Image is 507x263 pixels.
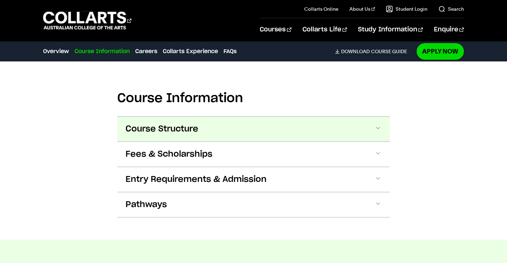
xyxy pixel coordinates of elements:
[117,192,390,217] button: Pathways
[43,11,131,30] div: Go to homepage
[117,167,390,192] button: Entry Requirements & Admission
[438,6,464,12] a: Search
[304,6,338,12] a: Collarts Online
[126,199,167,210] span: Pathways
[43,47,69,56] a: Overview
[349,6,375,12] a: About Us
[117,117,390,142] button: Course Structure
[223,47,237,56] a: FAQs
[126,174,267,185] span: Entry Requirements & Admission
[117,142,390,167] button: Fees & Scholarships
[302,18,347,41] a: Collarts Life
[417,43,464,59] a: Apply Now
[117,91,390,106] h2: Course Information
[126,149,212,160] span: Fees & Scholarships
[335,48,412,55] a: DownloadCourse Guide
[434,18,464,41] a: Enquire
[358,18,423,41] a: Study Information
[135,47,157,56] a: Careers
[341,48,370,55] span: Download
[260,18,291,41] a: Courses
[126,124,198,135] span: Course Structure
[74,47,130,56] a: Course Information
[163,47,218,56] a: Collarts Experience
[386,6,427,12] a: Student Login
